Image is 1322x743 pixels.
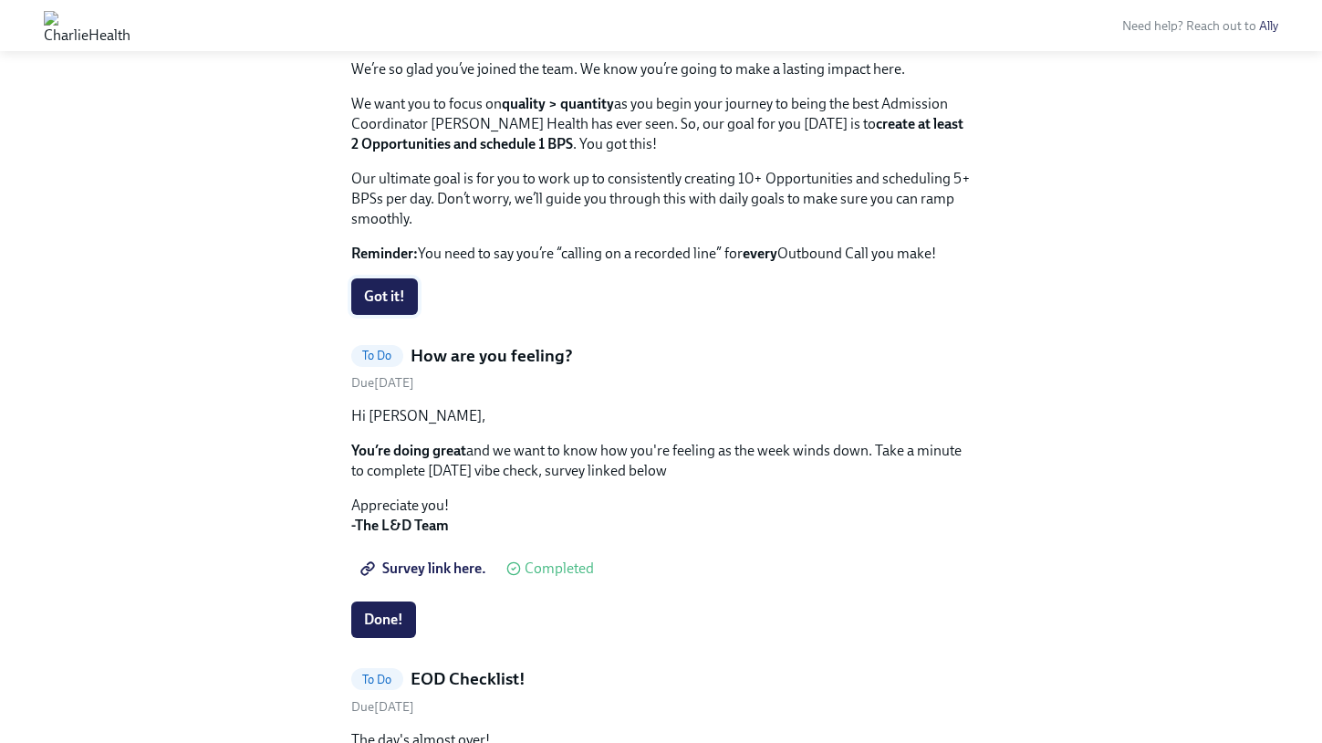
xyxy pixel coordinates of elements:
p: Hi [PERSON_NAME], [351,406,972,426]
strong: -The L&D Team [351,517,449,534]
strong: Reminder: [351,245,418,262]
p: and we want to know how you're feeling as the week winds down. Take a minute to complete [DATE] v... [351,441,972,481]
p: Our ultimate goal is for you to work up to consistently creating 10+ Opportunities and scheduling... [351,169,972,229]
strong: quality > quantity [502,95,614,112]
p: We want you to focus on as you begin your journey to being the best Admission Coordinator [PERSON... [351,94,972,154]
a: To DoEOD Checklist!Due[DATE] [351,667,972,716]
span: Survey link here. [364,560,486,578]
span: Done! [364,611,403,629]
button: Done! [351,602,416,638]
a: Ally [1259,18,1278,34]
h5: EOD Checklist! [411,667,526,691]
span: To Do [351,673,403,686]
span: Friday, September 5th 2025, 4:00 pm [351,375,414,391]
a: To DoHow are you feeling?Due[DATE] [351,344,972,392]
span: To Do [351,349,403,362]
a: Survey link here. [351,550,499,587]
strong: create at least 2 Opportunities and schedule 1 BPS [351,115,963,152]
span: Need help? Reach out to [1122,18,1278,34]
button: Got it! [351,278,418,315]
img: CharlieHealth [44,11,130,40]
span: Completed [525,561,594,576]
strong: You’re doing great [351,442,466,459]
p: You need to say you’re “calling on a recorded line” for Outbound Call you make! [351,244,972,264]
span: Saturday, September 6th 2025, 3:30 am [351,699,414,715]
strong: every [743,245,777,262]
h5: How are you feeling? [411,344,573,368]
span: Got it! [364,288,405,306]
p: We’re so glad you’ve joined the team. We know you’re going to make a lasting impact here. [351,59,972,79]
p: Appreciate you! [351,496,972,536]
